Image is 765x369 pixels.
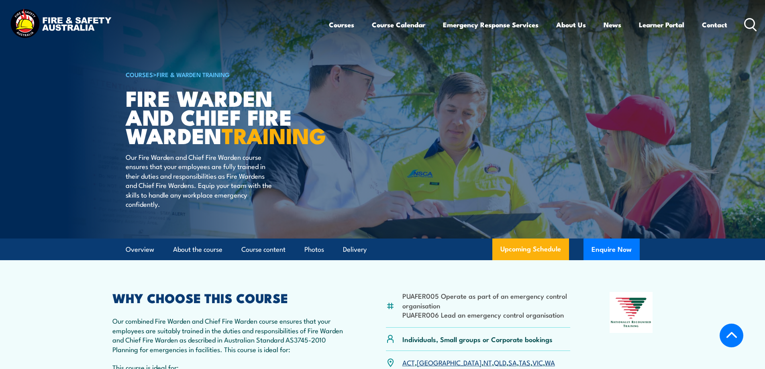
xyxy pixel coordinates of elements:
[157,70,230,79] a: Fire & Warden Training
[702,14,727,35] a: Contact
[112,316,347,354] p: Our combined Fire Warden and Chief Fire Warden course ensures that your employees are suitably tr...
[532,357,543,367] a: VIC
[402,358,555,367] p: , , , , , , ,
[494,357,506,367] a: QLD
[329,14,354,35] a: Courses
[126,239,154,260] a: Overview
[583,239,640,260] button: Enquire Now
[126,88,324,145] h1: Fire Warden and Chief Fire Warden
[417,357,481,367] a: [GEOGRAPHIC_DATA]
[126,70,153,79] a: COURSES
[402,334,553,344] p: Individuals, Small groups or Corporate bookings
[402,357,415,367] a: ACT
[241,239,286,260] a: Course content
[343,239,367,260] a: Delivery
[402,291,571,310] li: PUAFER005 Operate as part of an emergency control organisation
[126,69,324,79] h6: >
[304,239,324,260] a: Photos
[639,14,684,35] a: Learner Portal
[610,292,653,333] img: Nationally Recognised Training logo.
[402,310,571,319] li: PUAFER006 Lead an emergency control organisation
[222,118,326,151] strong: TRAINING
[443,14,539,35] a: Emergency Response Services
[604,14,621,35] a: News
[112,292,347,303] h2: WHY CHOOSE THIS COURSE
[556,14,586,35] a: About Us
[519,357,530,367] a: TAS
[126,152,272,208] p: Our Fire Warden and Chief Fire Warden course ensures that your employees are fully trained in the...
[545,357,555,367] a: WA
[508,357,517,367] a: SA
[173,239,222,260] a: About the course
[372,14,425,35] a: Course Calendar
[483,357,492,367] a: NT
[492,239,569,260] a: Upcoming Schedule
